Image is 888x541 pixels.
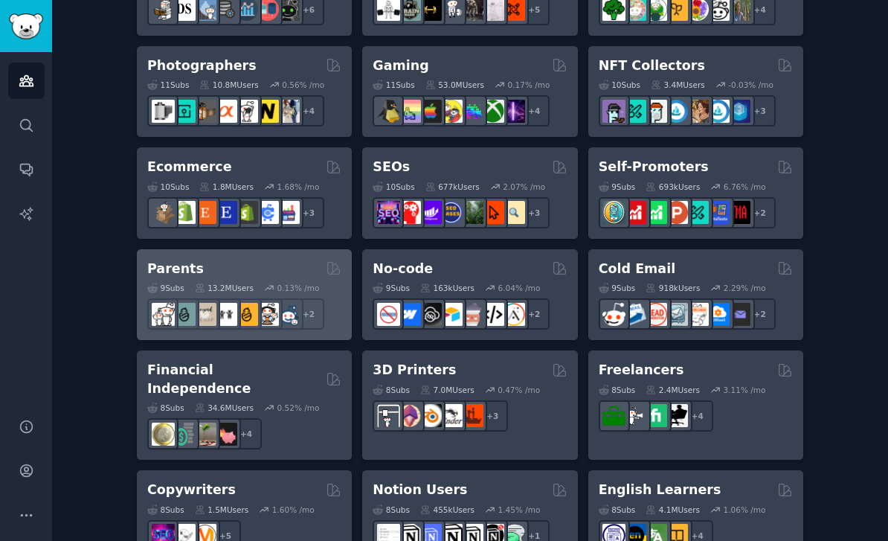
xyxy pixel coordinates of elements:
[481,201,504,224] img: GoogleSearchConsole
[665,201,688,224] img: ProductHunters
[686,100,709,123] img: CryptoArt
[665,303,688,326] img: coldemail
[440,201,463,224] img: SEO_cases
[235,201,258,224] img: reviewmyshopify
[602,100,625,123] img: NFTExchange
[173,100,196,123] img: streetphotography
[214,201,237,224] img: EtsySellers
[277,100,300,123] img: WeddingPhotography
[147,361,321,397] h2: Financial Independence
[152,423,175,446] img: UKPersonalFinance
[398,201,421,224] img: TechSEO
[724,385,766,395] div: 3.11 % /mo
[235,303,258,326] img: NewParents
[707,100,730,123] img: OpenseaMarket
[419,201,442,224] img: seogrowth
[193,201,216,224] img: Etsy
[477,400,508,432] div: + 3
[9,13,43,39] img: GummySearch logo
[195,403,254,413] div: 34.6M Users
[282,80,324,90] div: 0.56 % /mo
[599,361,684,380] h2: Freelancers
[440,404,463,427] img: ender3
[498,283,541,293] div: 6.04 % /mo
[419,303,442,326] img: NoCodeSaaS
[147,283,184,293] div: 9 Sub s
[599,481,721,499] h2: English Learners
[373,182,414,192] div: 10 Sub s
[293,95,324,127] div: + 4
[193,100,216,123] img: AnalogCommunity
[727,303,750,326] img: EmailOutreach
[377,303,400,326] img: nocode
[147,403,184,413] div: 8 Sub s
[599,57,705,75] h2: NFT Collectors
[502,303,525,326] img: Adalo
[147,481,236,499] h2: Copywriters
[147,505,184,515] div: 8 Sub s
[646,283,700,293] div: 918k Users
[373,158,410,176] h2: SEOs
[602,404,625,427] img: forhire
[193,423,216,446] img: Fire
[199,80,258,90] div: 10.8M Users
[235,100,258,123] img: canon
[644,100,667,123] img: NFTmarket
[644,303,667,326] img: LeadGeneration
[651,80,705,90] div: 3.4M Users
[147,80,189,90] div: 11 Sub s
[602,303,625,326] img: sales
[686,303,709,326] img: b2b_sales
[744,298,776,330] div: + 2
[377,201,400,224] img: SEO_Digital_Marketing
[502,201,525,224] img: The_SEO
[727,100,750,123] img: DigitalItems
[502,100,525,123] img: TwitchStreaming
[373,505,410,515] div: 8 Sub s
[646,385,700,395] div: 2.4M Users
[599,505,636,515] div: 8 Sub s
[231,418,262,449] div: + 4
[277,283,320,293] div: 0.13 % /mo
[147,182,189,192] div: 10 Sub s
[195,283,254,293] div: 13.2M Users
[623,404,646,427] img: freelance_forhire
[623,201,646,224] img: youtubepromotion
[460,303,483,326] img: nocodelowcode
[373,481,467,499] h2: Notion Users
[503,182,545,192] div: 2.07 % /mo
[599,283,636,293] div: 9 Sub s
[460,100,483,123] img: gamers
[686,201,709,224] img: alphaandbetausers
[481,100,504,123] img: XboxGamers
[377,404,400,427] img: 3Dprinting
[377,100,400,123] img: linux_gaming
[373,385,410,395] div: 8 Sub s
[256,303,279,326] img: parentsofmultiples
[599,385,636,395] div: 8 Sub s
[256,201,279,224] img: ecommercemarketing
[744,197,776,228] div: + 2
[646,182,700,192] div: 693k Users
[498,385,540,395] div: 0.47 % /mo
[152,100,175,123] img: analog
[724,283,766,293] div: 2.29 % /mo
[147,260,204,278] h2: Parents
[744,95,776,127] div: + 3
[599,260,675,278] h2: Cold Email
[724,505,766,515] div: 1.06 % /mo
[425,182,480,192] div: 677k Users
[599,182,636,192] div: 9 Sub s
[665,100,688,123] img: OpenSeaNFT
[599,158,709,176] h2: Self-Promoters
[682,400,713,432] div: + 4
[272,505,315,515] div: 1.60 % /mo
[152,303,175,326] img: daddit
[440,303,463,326] img: Airtable
[425,80,484,90] div: 53.0M Users
[420,385,474,395] div: 7.0M Users
[147,57,257,75] h2: Photographers
[602,201,625,224] img: AppIdeas
[398,404,421,427] img: 3Dmodeling
[373,361,456,380] h2: 3D Printers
